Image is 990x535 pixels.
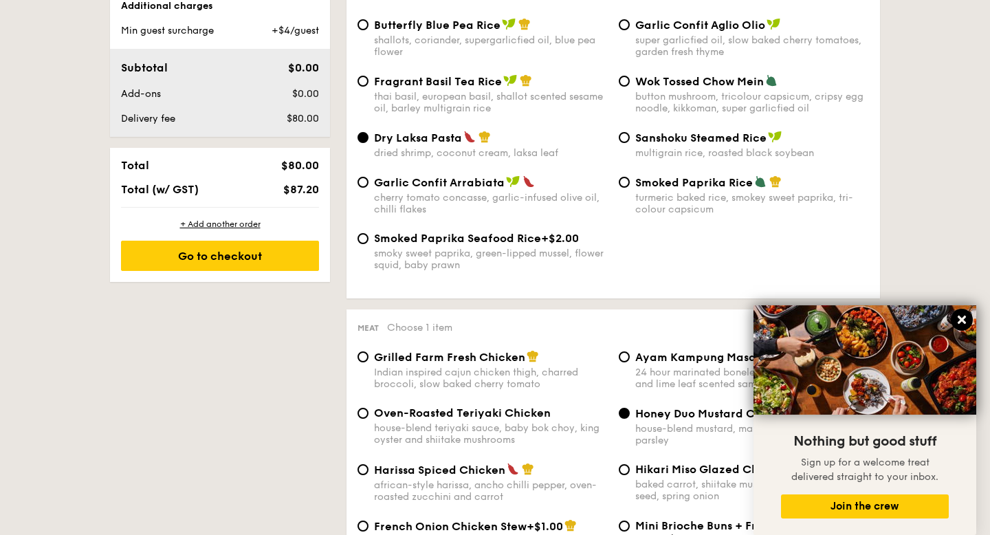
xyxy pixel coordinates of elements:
span: Garlic Confit Aglio Olio [635,19,765,32]
span: Choose 1 item [387,322,452,334]
div: Go to checkout [121,241,319,271]
img: icon-vegan.f8ff3823.svg [768,131,782,143]
span: Ayam Kampung Masak Merah [635,351,801,364]
img: icon-vegan.f8ff3823.svg [767,18,780,30]
div: button mushroom, tricolour capsicum, cripsy egg noodle, kikkoman, super garlicfied oil [635,91,869,114]
input: Smoked Paprika Riceturmeric baked rice, smokey sweet paprika, tri-colour capsicum [619,177,630,188]
div: super garlicfied oil, slow baked cherry tomatoes, garden fresh thyme [635,34,869,58]
span: Meat [357,323,379,333]
span: +$2.00 [541,232,579,245]
span: $87.20 [283,183,319,196]
span: $80.00 [281,159,319,172]
input: Mini Brioche Buns + French Onion Chicken Stew+$2.00french herbs, chicken jus, torched parmesan ch... [619,521,630,532]
img: icon-vegetarian.fe4039eb.svg [765,74,778,87]
input: Harissa Spiced Chickenafrican-style harissa, ancho chilli pepper, oven-roasted zucchini and carrot [357,464,368,475]
input: Garlic Confit Arrabiatacherry tomato concasse, garlic-infused olive oil, chilli flakes [357,177,368,188]
input: French Onion Chicken Stew+$1.00french herbs, chicken jus, torched parmesan cheese [357,521,368,532]
input: Hikari Miso Glazed Chickenbaked carrot, shiitake mushroom, roasted sesame seed, spring onion [619,464,630,475]
span: Total (w/ GST) [121,183,199,196]
input: Ayam Kampung Masak Merah24 hour marinated boneless chicken, lemongrass and lime leaf scented samb... [619,351,630,362]
input: Wok Tossed Chow Meinbutton mushroom, tricolour capsicum, cripsy egg noodle, kikkoman, super garli... [619,76,630,87]
span: Subtotal [121,61,168,74]
img: icon-vegetarian.fe4039eb.svg [754,175,767,188]
span: $80.00 [287,113,319,124]
span: Min guest surcharge [121,25,214,36]
div: turmeric baked rice, smokey sweet paprika, tri-colour capsicum [635,192,869,215]
input: Sanshoku Steamed Ricemultigrain rice, roasted black soybean [619,132,630,143]
span: Wok Tossed Chow Mein [635,75,764,88]
input: Smoked Paprika Seafood Rice+$2.00smoky sweet paprika, green-lipped mussel, flower squid, baby prawn [357,233,368,244]
span: Dry Laksa Pasta [374,131,462,144]
span: +$4/guest [272,25,319,36]
img: icon-vegan.f8ff3823.svg [506,175,520,188]
input: Garlic Confit Aglio Oliosuper garlicfied oil, slow baked cherry tomatoes, garden fresh thyme [619,19,630,30]
div: dried shrimp, coconut cream, laksa leaf [374,147,608,159]
img: icon-chef-hat.a58ddaea.svg [520,74,532,87]
div: 24 hour marinated boneless chicken, lemongrass and lime leaf scented sambal ketchup sauce [635,367,869,390]
img: icon-chef-hat.a58ddaea.svg [478,131,491,143]
span: Oven-Roasted Teriyaki Chicken [374,406,551,419]
span: $0.00 [288,61,319,74]
img: icon-vegan.f8ff3823.svg [502,18,516,30]
input: Honey Duo Mustard Chickenhouse-blend mustard, maple soy baked potato, parsley [619,408,630,419]
div: smoky sweet paprika, green-lipped mussel, flower squid, baby prawn [374,248,608,271]
span: French Onion Chicken Stew [374,520,527,533]
input: Dry Laksa Pastadried shrimp, coconut cream, laksa leaf [357,132,368,143]
span: Hikari Miso Glazed Chicken [635,463,789,476]
div: house-blend mustard, maple soy baked potato, parsley [635,423,869,446]
img: icon-spicy.37a8142b.svg [463,131,476,143]
img: icon-spicy.37a8142b.svg [507,463,519,475]
span: Grilled Farm Fresh Chicken [374,351,525,364]
span: Garlic Confit Arrabiata [374,176,505,189]
input: Fragrant Basil Tea Ricethai basil, european basil, shallot scented sesame oil, barley multigrain ... [357,76,368,87]
img: icon-chef-hat.a58ddaea.svg [522,463,534,475]
img: icon-chef-hat.a58ddaea.svg [769,175,782,188]
button: Join the crew [781,494,949,518]
img: icon-chef-hat.a58ddaea.svg [518,18,531,30]
div: african-style harissa, ancho chilli pepper, oven-roasted zucchini and carrot [374,479,608,503]
span: Nothing but good stuff [793,433,936,450]
span: Add-ons [121,88,161,100]
span: +$1.00 [527,520,563,533]
span: Smoked Paprika Rice [635,176,753,189]
div: baked carrot, shiitake mushroom, roasted sesame seed, spring onion [635,479,869,502]
input: Grilled Farm Fresh ChickenIndian inspired cajun chicken thigh, charred broccoli, slow baked cherr... [357,351,368,362]
img: icon-chef-hat.a58ddaea.svg [527,350,539,362]
span: Sanshoku Steamed Rice [635,131,767,144]
img: icon-spicy.37a8142b.svg [522,175,535,188]
div: multigrain rice, roasted black soybean [635,147,869,159]
img: icon-vegan.f8ff3823.svg [503,74,517,87]
span: Sign up for a welcome treat delivered straight to your inbox. [791,457,938,483]
span: Total [121,159,149,172]
div: shallots, coriander, supergarlicfied oil, blue pea flower [374,34,608,58]
span: Honey Duo Mustard Chicken [635,407,792,420]
span: Smoked Paprika Seafood Rice [374,232,541,245]
span: Delivery fee [121,113,175,124]
img: DSC07876-Edit02-Large.jpeg [753,305,976,415]
span: $0.00 [292,88,319,100]
input: Oven-Roasted Teriyaki Chickenhouse-blend teriyaki sauce, baby bok choy, king oyster and shiitake ... [357,408,368,419]
div: cherry tomato concasse, garlic-infused olive oil, chilli flakes [374,192,608,215]
button: Close [951,309,973,331]
img: icon-chef-hat.a58ddaea.svg [564,519,577,532]
div: + Add another order [121,219,319,230]
input: Butterfly Blue Pea Riceshallots, coriander, supergarlicfied oil, blue pea flower [357,19,368,30]
span: Fragrant Basil Tea Rice [374,75,502,88]
div: Indian inspired cajun chicken thigh, charred broccoli, slow baked cherry tomato [374,367,608,390]
span: Harissa Spiced Chicken [374,463,505,477]
div: thai basil, european basil, shallot scented sesame oil, barley multigrain rice [374,91,608,114]
div: house-blend teriyaki sauce, baby bok choy, king oyster and shiitake mushrooms [374,422,608,446]
span: Butterfly Blue Pea Rice [374,19,500,32]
